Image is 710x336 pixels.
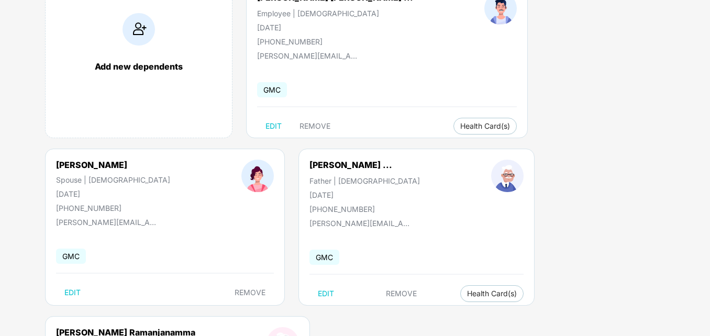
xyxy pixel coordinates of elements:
[309,176,420,185] div: Father | [DEMOGRAPHIC_DATA]
[56,249,86,264] span: GMC
[56,61,221,72] div: Add new dependents
[467,291,517,296] span: Health Card(s)
[378,285,425,302] button: REMOVE
[257,23,413,32] div: [DATE]
[291,118,339,135] button: REMOVE
[309,160,392,170] div: [PERSON_NAME] ...
[257,37,413,46] div: [PHONE_NUMBER]
[56,175,170,184] div: Spouse | [DEMOGRAPHIC_DATA]
[257,118,290,135] button: EDIT
[64,288,81,297] span: EDIT
[309,250,339,265] span: GMC
[309,205,420,214] div: [PHONE_NUMBER]
[56,160,170,170] div: [PERSON_NAME]
[241,160,274,192] img: profileImage
[257,51,362,60] div: [PERSON_NAME][EMAIL_ADDRESS][DOMAIN_NAME]
[265,122,282,130] span: EDIT
[460,124,510,129] span: Health Card(s)
[309,285,342,302] button: EDIT
[299,122,330,130] span: REMOVE
[309,191,420,199] div: [DATE]
[257,9,413,18] div: Employee | [DEMOGRAPHIC_DATA]
[318,289,334,298] span: EDIT
[56,204,170,212] div: [PHONE_NUMBER]
[235,288,265,297] span: REMOVE
[226,284,274,301] button: REMOVE
[309,219,414,228] div: [PERSON_NAME][EMAIL_ADDRESS][DOMAIN_NAME]
[460,285,524,302] button: Health Card(s)
[386,289,417,298] span: REMOVE
[257,82,287,97] span: GMC
[56,189,170,198] div: [DATE]
[491,160,524,192] img: profileImage
[453,118,517,135] button: Health Card(s)
[56,284,89,301] button: EDIT
[56,218,161,227] div: [PERSON_NAME][EMAIL_ADDRESS][DOMAIN_NAME]
[123,13,155,46] img: addIcon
